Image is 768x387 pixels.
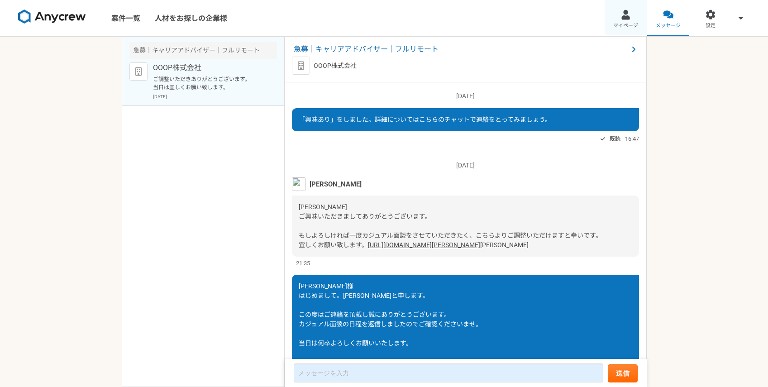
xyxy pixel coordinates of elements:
[18,10,86,24] img: 8DqYSo04kwAAAAASUVORK5CYII=
[296,259,310,268] span: 21:35
[129,62,148,81] img: default_org_logo-42cde973f59100197ec2c8e796e4974ac8490bb5b08a0eb061ff975e4574aa76.png
[299,282,482,366] span: [PERSON_NAME]様 はじめまして。[PERSON_NAME]と申します。 この度はご連絡を頂戴し誠にありがとうございます。 カジュアル面談の日程を返信しましたのでご確認くださいませ。 ...
[292,177,305,191] img: unnamed.png
[292,91,639,101] p: [DATE]
[299,116,551,123] span: 「興味あり」をしました。詳細についてはこちらのチャットで連絡をとってみましょう。
[153,93,277,100] p: [DATE]
[610,134,620,144] span: 既読
[153,62,265,73] p: OOOP株式会社
[314,61,357,71] p: OOOP株式会社
[129,42,277,59] div: 急募｜キャリアアドバイザー｜フルリモート
[294,44,628,55] span: 急募｜キャリアアドバイザー｜フルリモート
[625,134,639,143] span: 16:47
[153,75,265,91] p: ご調整いただきありがとうございます。 当日は宜しくお願い致します。
[368,241,480,248] a: [URL][DOMAIN_NAME][PERSON_NAME]
[299,203,602,248] span: [PERSON_NAME] ご興味いただきましてありがとうございます。 もしよろしければ一度カジュアル面談をさせていただきたく、こちらよりご調整いただけますと幸いです。 宜しくお願い致します。
[292,57,310,75] img: default_org_logo-42cde973f59100197ec2c8e796e4974ac8490bb5b08a0eb061ff975e4574aa76.png
[706,22,716,29] span: 設定
[613,22,638,29] span: マイページ
[292,161,639,170] p: [DATE]
[608,364,638,382] button: 送信
[656,22,681,29] span: メッセージ
[310,179,362,189] span: [PERSON_NAME]
[480,241,529,248] span: [PERSON_NAME]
